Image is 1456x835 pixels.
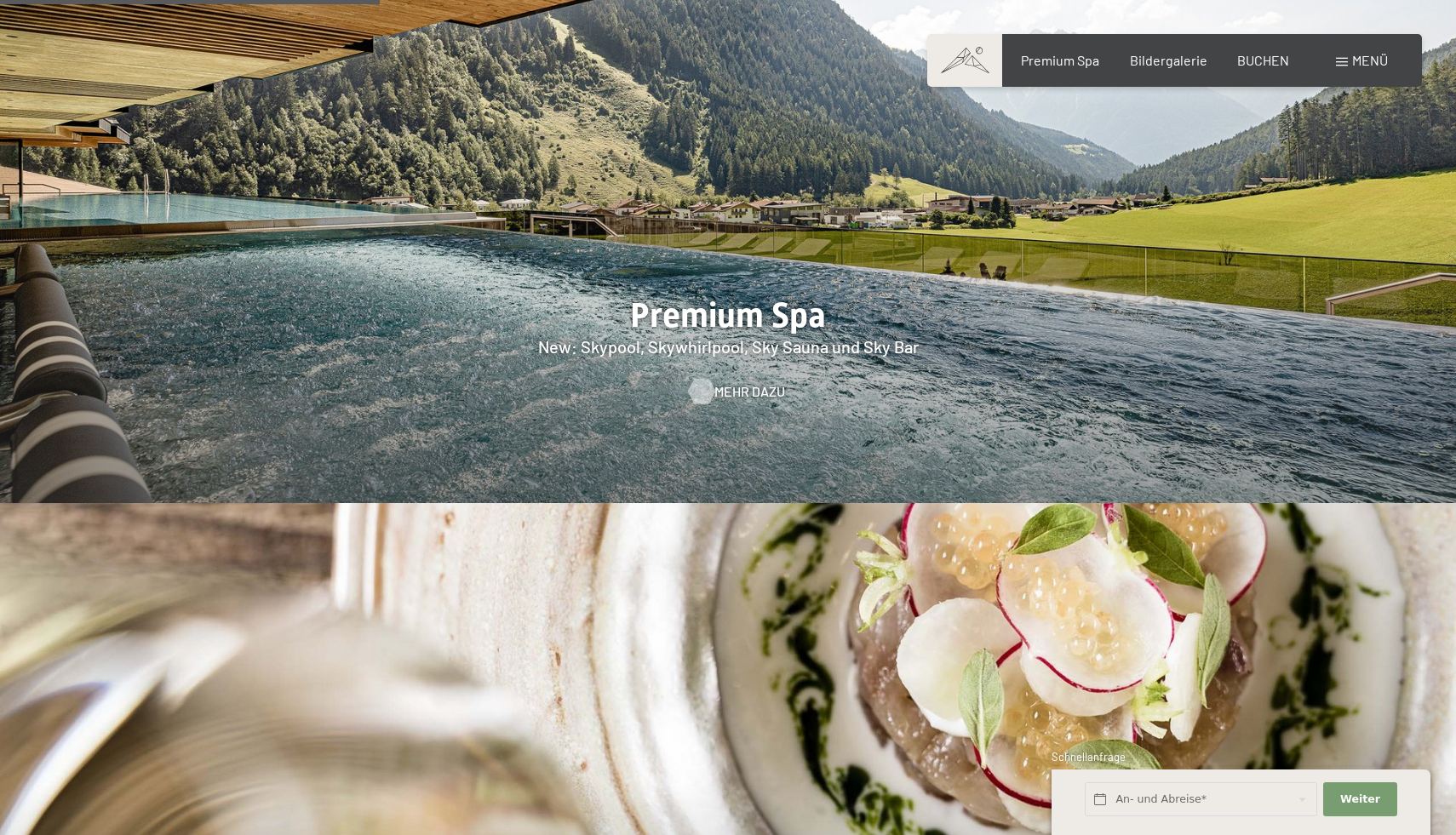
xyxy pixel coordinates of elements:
[1340,792,1380,807] span: Weiter
[1237,52,1289,68] a: BUCHEN
[1021,52,1099,68] a: Premium Spa
[714,382,785,401] span: Mehr dazu
[1352,52,1388,68] span: Menü
[689,382,768,401] a: Mehr dazu
[1052,750,1126,764] span: Schnellanfrage
[1323,782,1396,817] button: Weiter
[1130,52,1207,68] a: Bildergalerie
